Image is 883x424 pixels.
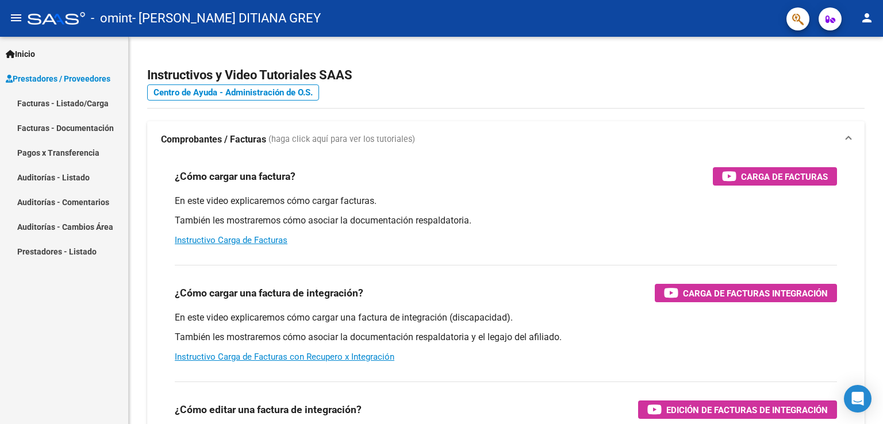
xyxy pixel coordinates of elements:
[91,6,132,31] span: - omint
[147,64,865,86] h2: Instructivos y Video Tutoriales SAAS
[655,284,837,302] button: Carga de Facturas Integración
[147,121,865,158] mat-expansion-panel-header: Comprobantes / Facturas (haga click aquí para ver los tutoriales)
[132,6,321,31] span: - [PERSON_NAME] DITIANA GREY
[175,352,394,362] a: Instructivo Carga de Facturas con Recupero x Integración
[175,195,837,207] p: En este video explicaremos cómo cargar facturas.
[666,403,828,417] span: Edición de Facturas de integración
[175,168,295,184] h3: ¿Cómo cargar una factura?
[268,133,415,146] span: (haga click aquí para ver los tutoriales)
[161,133,266,146] strong: Comprobantes / Facturas
[175,285,363,301] h3: ¿Cómo cargar una factura de integración?
[175,311,837,324] p: En este video explicaremos cómo cargar una factura de integración (discapacidad).
[175,214,837,227] p: También les mostraremos cómo asociar la documentación respaldatoria.
[175,402,362,418] h3: ¿Cómo editar una factura de integración?
[683,286,828,300] span: Carga de Facturas Integración
[844,385,872,413] div: Open Intercom Messenger
[713,167,837,186] button: Carga de Facturas
[6,72,110,85] span: Prestadores / Proveedores
[638,400,837,419] button: Edición de Facturas de integración
[147,84,319,101] a: Centro de Ayuda - Administración de O.S.
[175,331,837,344] p: También les mostraremos cómo asociar la documentación respaldatoria y el legajo del afiliado.
[175,235,287,245] a: Instructivo Carga de Facturas
[9,11,23,25] mat-icon: menu
[741,169,828,184] span: Carga de Facturas
[860,11,874,25] mat-icon: person
[6,48,35,60] span: Inicio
